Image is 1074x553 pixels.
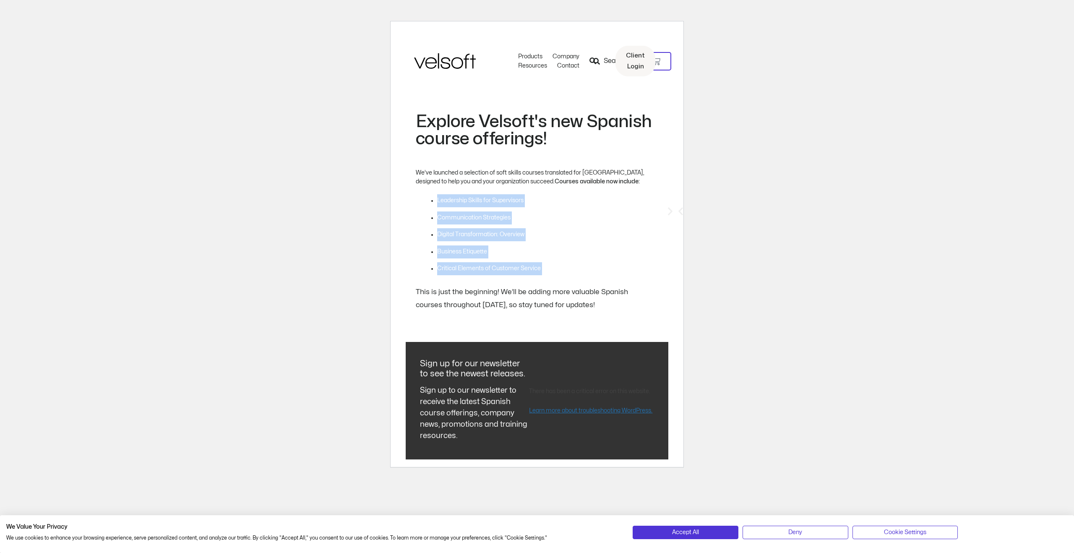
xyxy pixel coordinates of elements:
[416,168,651,186] p: We’ve launched a selection of soft skills courses translated for [GEOGRAPHIC_DATA], designed to h...
[665,206,675,217] div: Next
[513,61,552,70] a: ResourcesMenu Toggle
[420,359,529,379] h5: Sign up for our newsletter to see the newest releases.
[513,52,585,70] nav: Menu
[633,526,738,539] button: Accept all cookies
[743,526,848,539] button: Deny all cookies
[437,262,651,275] li: Critical Elements of Customer Service
[6,534,620,542] p: We use cookies to enhance your browsing experience, serve personalized content, and analyze our t...
[788,528,802,537] span: Deny
[884,528,926,537] span: Cookie Settings
[437,194,651,207] li: Leadership Skills for Supervisors
[529,408,652,413] a: Learn more about troubleshooting WordPress.
[513,52,547,61] a: ProductsMenu Toggle
[593,54,632,68] a: Search
[416,286,651,311] div: This is just the beginning! We’ll be adding more valuable Spanish courses throughout [DATE], so s...
[414,53,476,69] img: Velsoft Training Materials
[437,245,651,258] li: Business Etiquette
[529,387,652,396] p: There has been a critical error on this website.
[626,50,645,72] span: Client Login
[547,52,584,61] a: CompanyMenu Toggle
[416,113,656,148] h2: Explore Velsoft's new Spanish course offerings!
[852,526,958,539] button: Adjust cookie preferences
[6,523,620,531] h2: We Value Your Privacy
[672,528,699,537] span: Accept All
[437,211,651,224] li: Communication Strategies
[420,385,529,441] div: Sign up to our newsletter to receive the latest Spanish course offerings, company news, promotion...
[604,56,626,67] span: Search
[615,46,655,76] a: Client Login
[675,206,686,217] div: Previous
[552,61,584,70] a: ContactMenu Toggle
[437,228,651,241] li: Digital Transformation: Overview
[555,179,640,184] strong: Courses available now include:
